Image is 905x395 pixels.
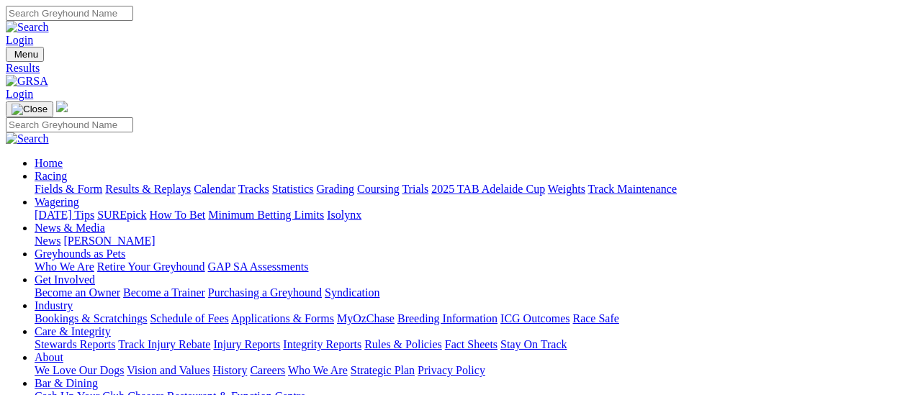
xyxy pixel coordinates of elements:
[351,364,415,376] a: Strategic Plan
[6,88,33,100] a: Login
[337,312,395,324] a: MyOzChase
[6,34,33,46] a: Login
[250,364,285,376] a: Careers
[14,49,38,60] span: Menu
[238,183,269,195] a: Tracks
[317,183,354,195] a: Grading
[150,209,206,221] a: How To Bet
[6,117,133,132] input: Search
[431,183,545,195] a: 2025 TAB Adelaide Cup
[231,312,334,324] a: Applications & Forms
[500,338,567,350] a: Stay On Track
[364,338,442,350] a: Rules & Policies
[118,338,210,350] a: Track Injury Rebate
[35,377,98,389] a: Bar & Dining
[213,338,280,350] a: Injury Reports
[283,338,361,350] a: Integrity Reports
[397,312,497,324] a: Breeding Information
[35,248,125,260] a: Greyhounds as Pets
[35,209,94,221] a: [DATE] Tips
[548,183,585,195] a: Weights
[208,260,309,273] a: GAP SA Assessments
[6,6,133,21] input: Search
[35,260,94,273] a: Who We Are
[212,364,247,376] a: History
[35,338,899,351] div: Care & Integrity
[35,196,79,208] a: Wagering
[6,47,44,62] button: Toggle navigation
[12,104,48,115] img: Close
[6,21,49,34] img: Search
[35,364,899,377] div: About
[35,312,899,325] div: Industry
[35,157,63,169] a: Home
[35,325,111,337] a: Care & Integrity
[588,183,677,195] a: Track Maintenance
[418,364,485,376] a: Privacy Policy
[35,235,60,247] a: News
[357,183,400,195] a: Coursing
[35,312,147,324] a: Bookings & Scratchings
[35,351,63,363] a: About
[288,364,348,376] a: Who We Are
[35,183,899,196] div: Racing
[35,273,95,286] a: Get Involved
[97,260,205,273] a: Retire Your Greyhound
[272,183,314,195] a: Statistics
[35,286,899,299] div: Get Involved
[63,235,155,247] a: [PERSON_NAME]
[35,209,899,222] div: Wagering
[35,235,899,248] div: News & Media
[572,312,618,324] a: Race Safe
[6,75,48,88] img: GRSA
[35,364,124,376] a: We Love Our Dogs
[325,286,379,299] a: Syndication
[35,222,105,234] a: News & Media
[6,62,899,75] a: Results
[105,183,191,195] a: Results & Replays
[327,209,361,221] a: Isolynx
[194,183,235,195] a: Calendar
[208,209,324,221] a: Minimum Betting Limits
[35,183,102,195] a: Fields & Form
[123,286,205,299] a: Become a Trainer
[445,338,497,350] a: Fact Sheets
[500,312,569,324] a: ICG Outcomes
[127,364,210,376] a: Vision and Values
[35,286,120,299] a: Become an Owner
[402,183,428,195] a: Trials
[35,170,67,182] a: Racing
[97,209,146,221] a: SUREpick
[6,101,53,117] button: Toggle navigation
[35,260,899,273] div: Greyhounds as Pets
[208,286,322,299] a: Purchasing a Greyhound
[35,299,73,312] a: Industry
[35,338,115,350] a: Stewards Reports
[56,101,68,112] img: logo-grsa-white.png
[6,132,49,145] img: Search
[150,312,228,324] a: Schedule of Fees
